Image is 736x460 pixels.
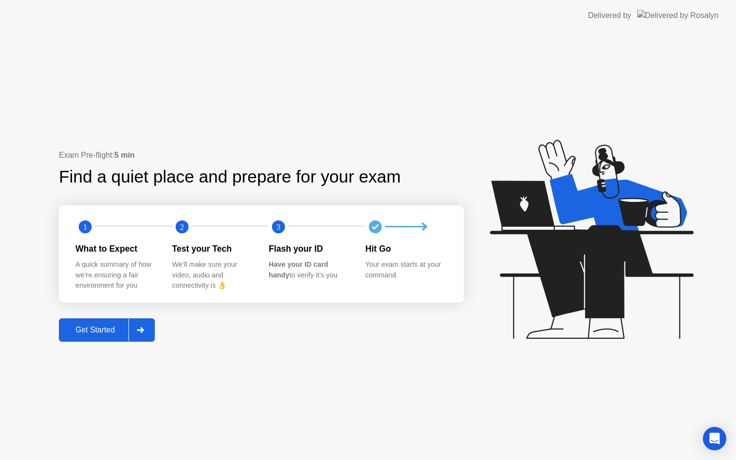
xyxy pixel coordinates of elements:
text: 2 [180,222,184,231]
img: Delivered by Rosalyn [637,10,718,21]
div: A quick summary of how we’re ensuring a fair environment for you [75,259,157,291]
div: to verify it’s you [269,259,350,280]
div: Exam Pre-flight: [59,149,464,161]
div: Find a quiet place and prepare for your exam [59,164,402,190]
b: 5 min [114,151,135,159]
div: What to Expect [75,242,157,255]
div: Get Started [62,326,129,334]
div: Test your Tech [172,242,254,255]
text: 1 [83,222,87,231]
b: Have your ID card handy [269,260,328,279]
div: Your exam starts at your command [366,259,447,280]
div: Open Intercom Messenger [703,427,726,450]
div: We’ll make sure your video, audio and connectivity is 👌 [172,259,254,291]
text: 3 [276,222,280,231]
button: Get Started [59,318,155,342]
div: Delivered by [588,10,631,21]
div: Hit Go [366,242,447,255]
div: Flash your ID [269,242,350,255]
